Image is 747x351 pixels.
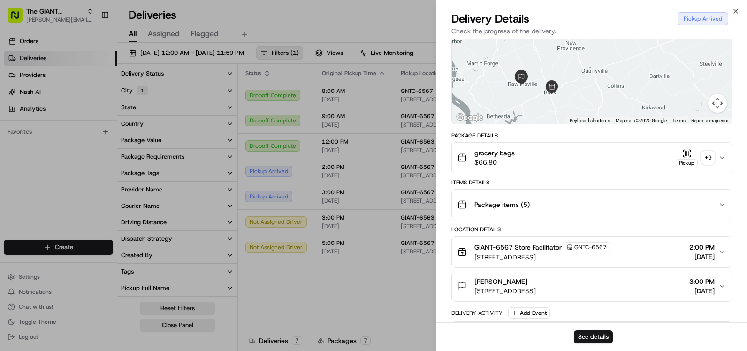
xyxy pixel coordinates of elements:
[508,307,550,319] button: Add Event
[32,90,154,99] div: Start new chat
[574,244,607,251] span: GNTC-6567
[452,190,732,220] button: Package Items (5)
[9,9,28,28] img: Nash
[708,94,727,113] button: Map camera controls
[574,330,613,343] button: See details
[451,132,732,139] div: Package Details
[474,200,530,209] span: Package Items ( 5 )
[451,11,529,26] span: Delivery Details
[451,226,732,233] div: Location Details
[6,132,76,149] a: 📗Knowledge Base
[676,159,698,167] div: Pickup
[93,159,114,166] span: Pylon
[616,118,667,123] span: Map data ©2025 Google
[76,132,154,149] a: 💻API Documentation
[474,243,562,252] span: GIANT-6567 Store Facilitator
[452,271,732,301] button: [PERSON_NAME][STREET_ADDRESS]3:00 PM[DATE]
[451,309,503,317] div: Delivery Activity
[160,92,171,104] button: Start new chat
[689,243,715,252] span: 2:00 PM
[19,136,72,145] span: Knowledge Base
[452,143,732,173] button: grocery bags$66.80Pickup+9
[89,136,151,145] span: API Documentation
[689,252,715,261] span: [DATE]
[454,112,485,124] img: Google
[474,286,536,296] span: [STREET_ADDRESS]
[676,149,715,167] button: Pickup+9
[570,117,610,124] button: Keyboard shortcuts
[24,61,155,70] input: Clear
[66,159,114,166] a: Powered byPylon
[689,286,715,296] span: [DATE]
[672,118,686,123] a: Terms (opens in new tab)
[9,38,171,53] p: Welcome 👋
[474,158,515,167] span: $66.80
[452,237,732,267] button: GIANT-6567 Store FacilitatorGNTC-6567[STREET_ADDRESS]2:00 PM[DATE]
[474,148,515,158] span: grocery bags
[451,179,732,186] div: Items Details
[454,112,485,124] a: Open this area in Google Maps (opens a new window)
[701,151,715,164] div: + 9
[79,137,87,145] div: 💻
[691,118,729,123] a: Report a map error
[32,99,119,107] div: We're available if you need us!
[676,149,698,167] button: Pickup
[689,277,715,286] span: 3:00 PM
[474,252,610,262] span: [STREET_ADDRESS]
[9,137,17,145] div: 📗
[9,90,26,107] img: 1736555255976-a54dd68f-1ca7-489b-9aae-adbdc363a1c4
[474,277,527,286] span: [PERSON_NAME]
[451,26,732,36] p: Check the progress of the delivery.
